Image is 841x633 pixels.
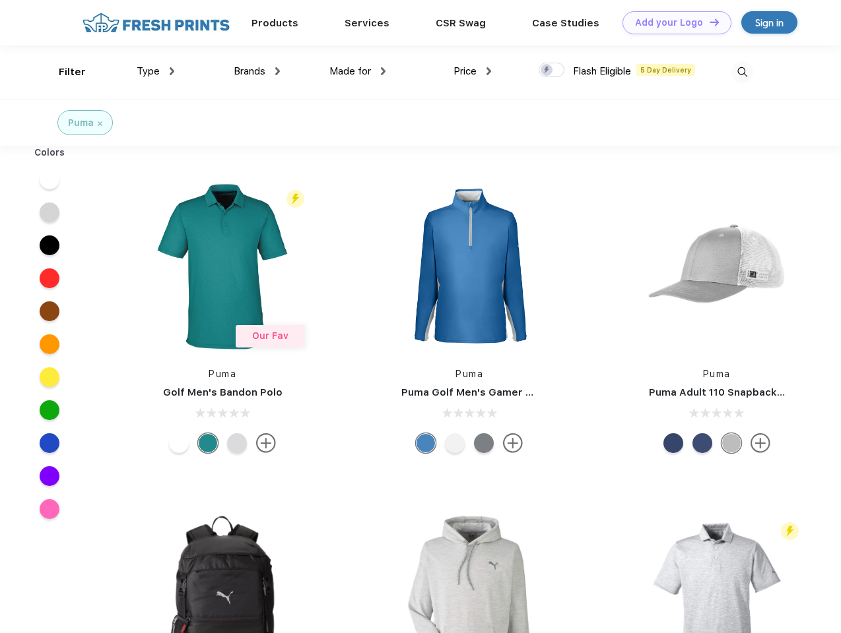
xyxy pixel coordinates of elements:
span: Brands [234,65,265,77]
div: Bright White [445,433,465,453]
img: flash_active_toggle.svg [781,522,799,540]
a: CSR Swag [436,17,486,29]
div: High Rise [227,433,247,453]
a: Puma [703,369,731,379]
img: DT [710,18,719,26]
img: func=resize&h=266 [382,179,557,354]
a: Sign in [741,11,797,34]
span: 5 Day Delivery [636,64,695,76]
a: Puma Golf Men's Gamer Golf Quarter-Zip [401,386,610,398]
div: Puma [68,116,94,130]
span: Price [454,65,477,77]
span: Flash Eligible [573,65,631,77]
img: flash_active_toggle.svg [286,190,304,208]
div: Peacoat Qut Shd [692,433,712,453]
img: func=resize&h=266 [135,179,310,354]
div: Add your Logo [635,17,703,28]
img: dropdown.png [170,67,174,75]
div: Sign in [755,15,784,30]
img: desktop_search.svg [731,61,753,83]
span: Type [137,65,160,77]
a: Golf Men's Bandon Polo [163,386,283,398]
a: Puma [209,369,236,379]
img: more.svg [256,433,276,453]
img: dropdown.png [381,67,386,75]
div: Quiet Shade [474,433,494,453]
div: Filter [59,65,86,80]
img: func=resize&h=266 [629,179,805,354]
div: Green Lagoon [198,433,218,453]
div: Bright White [169,433,189,453]
a: Puma [455,369,483,379]
div: Colors [24,146,75,160]
img: more.svg [503,433,523,453]
img: dropdown.png [487,67,491,75]
div: Peacoat with Qut Shd [663,433,683,453]
img: fo%20logo%202.webp [79,11,234,34]
span: Made for [329,65,371,77]
a: Products [252,17,298,29]
img: filter_cancel.svg [98,121,102,126]
div: Bright Cobalt [416,433,436,453]
img: more.svg [751,433,770,453]
a: Services [345,17,389,29]
span: Our Fav [252,330,288,341]
div: Quarry with Brt Whit [722,433,741,453]
img: dropdown.png [275,67,280,75]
